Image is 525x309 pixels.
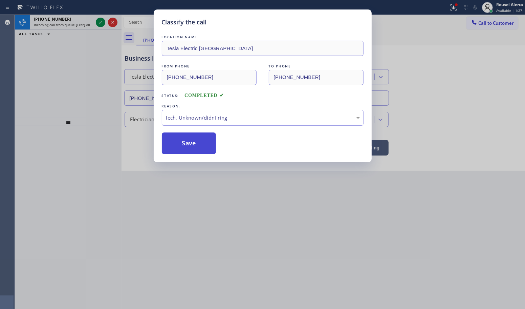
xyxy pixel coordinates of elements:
div: LOCATION NAME [162,34,364,41]
div: TO PHONE [269,63,364,70]
div: Tech, Unknown/didnt ring [166,114,360,122]
div: FROM PHONE [162,63,257,70]
input: To phone [269,70,364,85]
h5: Classify the call [162,18,207,27]
input: From phone [162,70,257,85]
span: COMPLETED [184,93,224,98]
div: REASON: [162,103,364,110]
span: Status: [162,93,179,98]
button: Save [162,132,216,154]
